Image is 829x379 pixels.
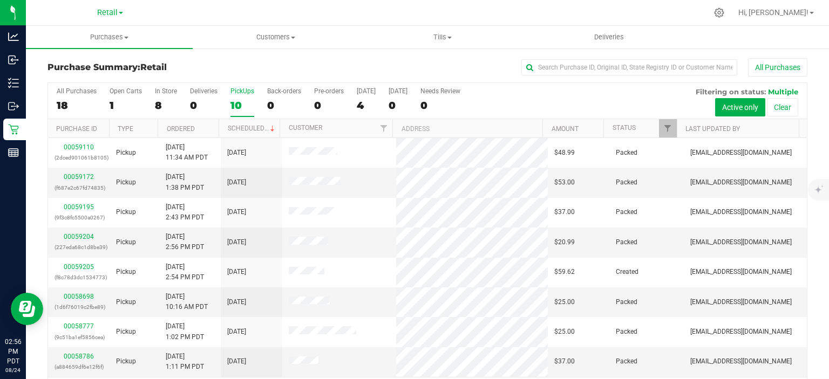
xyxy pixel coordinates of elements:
[554,148,575,158] span: $48.99
[526,26,692,49] a: Deliveries
[230,87,254,95] div: PickUps
[116,297,136,307] span: Pickup
[55,362,103,372] p: (a884659df6e12f6f)
[690,356,792,367] span: [EMAIL_ADDRESS][DOMAIN_NAME]
[55,302,103,312] p: (1d6f76019c2fbe89)
[116,267,136,277] span: Pickup
[685,125,740,133] a: Last Updated By
[190,99,218,112] div: 0
[193,32,359,42] span: Customers
[554,207,575,217] span: $37.00
[166,321,204,342] span: [DATE] 1:02 PM PDT
[267,99,301,112] div: 0
[47,63,301,72] h3: Purchase Summary:
[26,26,193,49] a: Purchases
[57,99,97,112] div: 18
[616,148,637,158] span: Packed
[5,337,21,366] p: 02:56 PM PDT
[64,293,94,300] a: 00058698
[616,297,637,307] span: Packed
[227,267,246,277] span: [DATE]
[8,124,19,135] inline-svg: Retail
[227,356,246,367] span: [DATE]
[110,99,142,112] div: 1
[389,99,407,112] div: 0
[690,207,792,217] span: [EMAIL_ADDRESS][DOMAIN_NAME]
[97,8,118,17] span: Retail
[166,352,204,372] span: [DATE] 1:11 PM PDT
[116,148,136,158] span: Pickup
[314,87,344,95] div: Pre-orders
[55,272,103,282] p: (f8c78d3dc1534773)
[166,262,204,282] span: [DATE] 2:54 PM PDT
[552,125,579,133] a: Amount
[116,177,136,188] span: Pickup
[8,78,19,88] inline-svg: Inventory
[64,173,94,181] a: 00059172
[554,297,575,307] span: $25.00
[616,267,638,277] span: Created
[166,292,208,312] span: [DATE] 10:16 AM PDT
[166,172,204,192] span: [DATE] 1:38 PM PDT
[64,353,94,360] a: 00058786
[768,87,798,96] span: Multiple
[64,233,94,240] a: 00059204
[116,237,136,247] span: Pickup
[767,98,798,116] button: Clear
[616,177,637,188] span: Packed
[748,58,807,77] button: All Purchases
[155,99,177,112] div: 8
[166,202,204,223] span: [DATE] 2:43 PM PDT
[57,87,97,95] div: All Purchases
[227,327,246,337] span: [DATE]
[11,293,43,325] iframe: Resource center
[357,99,376,112] div: 4
[8,101,19,112] inline-svg: Outbound
[190,87,218,95] div: Deliveries
[167,125,195,133] a: Ordered
[193,26,359,49] a: Customers
[738,8,808,17] span: Hi, [PERSON_NAME]!
[64,263,94,271] a: 00059205
[228,125,277,132] a: Scheduled
[616,237,637,247] span: Packed
[227,148,246,158] span: [DATE]
[140,62,167,72] span: Retail
[613,124,636,132] a: Status
[554,237,575,247] span: $20.99
[554,177,575,188] span: $53.00
[690,237,792,247] span: [EMAIL_ADDRESS][DOMAIN_NAME]
[357,87,376,95] div: [DATE]
[8,54,19,65] inline-svg: Inbound
[227,207,246,217] span: [DATE]
[690,327,792,337] span: [EMAIL_ADDRESS][DOMAIN_NAME]
[389,87,407,95] div: [DATE]
[314,99,344,112] div: 0
[554,356,575,367] span: $37.00
[116,327,136,337] span: Pickup
[55,212,103,223] p: (9f3c8fc5500a0267)
[616,207,637,217] span: Packed
[118,125,133,133] a: Type
[715,98,765,116] button: Active only
[554,327,575,337] span: $25.00
[55,183,103,193] p: (f687e2c67fd74835)
[375,119,392,137] a: Filter
[696,87,766,96] span: Filtering on status:
[5,366,21,374] p: 08/24
[521,59,737,75] input: Search Purchase ID, Original ID, State Registry ID or Customer Name...
[227,297,246,307] span: [DATE]
[690,267,792,277] span: [EMAIL_ADDRESS][DOMAIN_NAME]
[392,119,542,138] th: Address
[166,142,208,163] span: [DATE] 11:34 AM PDT
[26,32,193,42] span: Purchases
[616,356,637,367] span: Packed
[8,31,19,42] inline-svg: Analytics
[55,242,103,252] p: (227eda68c1d8be39)
[227,237,246,247] span: [DATE]
[116,207,136,217] span: Pickup
[230,99,254,112] div: 10
[359,26,526,49] a: Tills
[359,32,525,42] span: Tills
[420,99,460,112] div: 0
